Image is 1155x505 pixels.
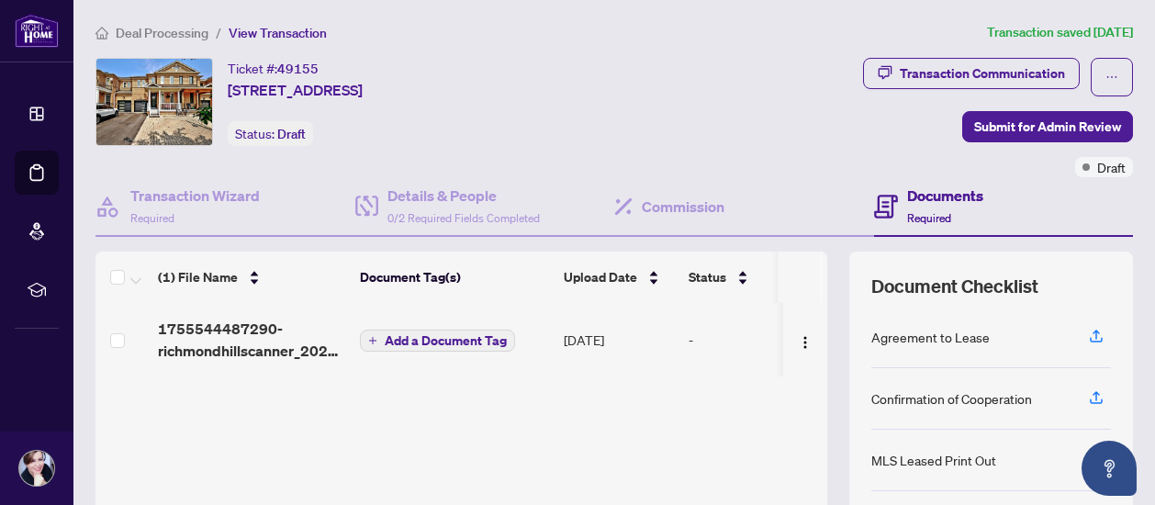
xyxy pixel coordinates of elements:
span: View Transaction [229,25,327,41]
span: Required [130,211,174,225]
td: [DATE] [556,303,681,376]
button: Open asap [1082,441,1137,496]
h4: Details & People [387,185,540,207]
button: Add a Document Tag [360,329,515,353]
li: / [216,22,221,43]
th: Status [681,252,837,303]
img: logo [15,14,59,48]
span: 49155 [277,61,319,77]
th: Document Tag(s) [353,252,556,303]
span: Draft [277,126,306,142]
button: Add a Document Tag [360,330,515,352]
span: Document Checklist [871,274,1038,299]
div: Transaction Communication [900,59,1065,88]
div: MLS Leased Print Out [871,450,996,470]
th: Upload Date [556,252,681,303]
span: (1) File Name [158,267,238,287]
div: Ticket #: [228,58,319,79]
button: Transaction Communication [863,58,1080,89]
button: Submit for Admin Review [962,111,1133,142]
div: Status: [228,121,313,146]
th: (1) File Name [151,252,353,303]
span: Deal Processing [116,25,208,41]
div: Confirmation of Cooperation [871,388,1032,409]
h4: Transaction Wizard [130,185,260,207]
span: Upload Date [564,267,637,287]
img: Logo [798,335,813,350]
span: 0/2 Required Fields Completed [387,211,540,225]
span: [STREET_ADDRESS] [228,79,363,101]
span: ellipsis [1105,71,1118,84]
span: home [95,27,108,39]
img: IMG-N12345902_1.jpg [96,59,212,145]
h4: Commission [642,196,724,218]
div: Agreement to Lease [871,327,990,347]
span: Required [907,211,951,225]
span: plus [368,336,377,345]
button: Logo [791,325,820,354]
img: Profile Icon [19,451,54,486]
span: Add a Document Tag [385,334,507,347]
span: Status [689,267,726,287]
span: 1755544487290-richmondhillscanner_20250818_151134.pdf [158,318,345,362]
span: Draft [1097,157,1126,177]
article: Transaction saved [DATE] [987,22,1133,43]
div: - [689,330,830,350]
span: Submit for Admin Review [974,112,1121,141]
h4: Documents [907,185,983,207]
